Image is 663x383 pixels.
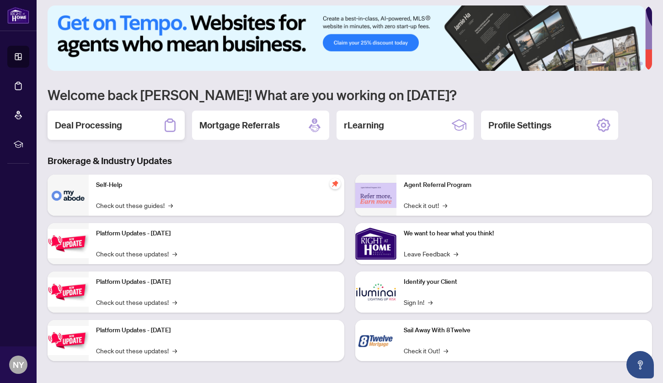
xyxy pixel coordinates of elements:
a: Check out these updates!→ [96,297,177,307]
img: Slide 0 [48,5,645,71]
a: Leave Feedback→ [404,249,458,259]
button: 6 [639,62,643,65]
h2: Deal Processing [55,119,122,132]
a: Check out these guides!→ [96,200,173,210]
a: Check out these updates!→ [96,346,177,356]
img: logo [7,7,29,24]
p: Agent Referral Program [404,180,645,190]
p: Identify your Client [404,277,645,287]
img: Sail Away With 8Twelve [355,320,396,361]
span: → [172,346,177,356]
a: Check it Out!→ [404,346,448,356]
h2: Profile Settings [488,119,551,132]
button: 5 [632,62,636,65]
h2: rLearning [344,119,384,132]
span: → [428,297,433,307]
span: → [168,200,173,210]
p: Platform Updates - [DATE] [96,277,337,287]
img: Identify your Client [355,271,396,313]
span: → [172,297,177,307]
span: pushpin [330,178,341,189]
p: Platform Updates - [DATE] [96,325,337,335]
img: We want to hear what you think! [355,223,396,264]
p: Self-Help [96,180,337,190]
img: Platform Updates - June 23, 2025 [48,326,89,355]
span: NY [13,358,24,371]
a: Check out these updates!→ [96,249,177,259]
img: Self-Help [48,175,89,216]
button: 4 [625,62,628,65]
a: Check it out!→ [404,200,447,210]
a: Sign In!→ [404,297,433,307]
span: → [444,346,448,356]
button: 3 [617,62,621,65]
button: Open asap [626,351,654,378]
span: → [443,200,447,210]
h2: Mortgage Referrals [199,119,280,132]
button: 2 [610,62,614,65]
span: → [454,249,458,259]
img: Platform Updates - July 8, 2025 [48,277,89,306]
p: Sail Away With 8Twelve [404,325,645,335]
h1: Welcome back [PERSON_NAME]! What are you working on [DATE]? [48,86,652,103]
p: Platform Updates - [DATE] [96,229,337,239]
button: 1 [592,62,606,65]
span: → [172,249,177,259]
h3: Brokerage & Industry Updates [48,154,652,167]
img: Platform Updates - July 21, 2025 [48,229,89,258]
img: Agent Referral Program [355,183,396,208]
p: We want to hear what you think! [404,229,645,239]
